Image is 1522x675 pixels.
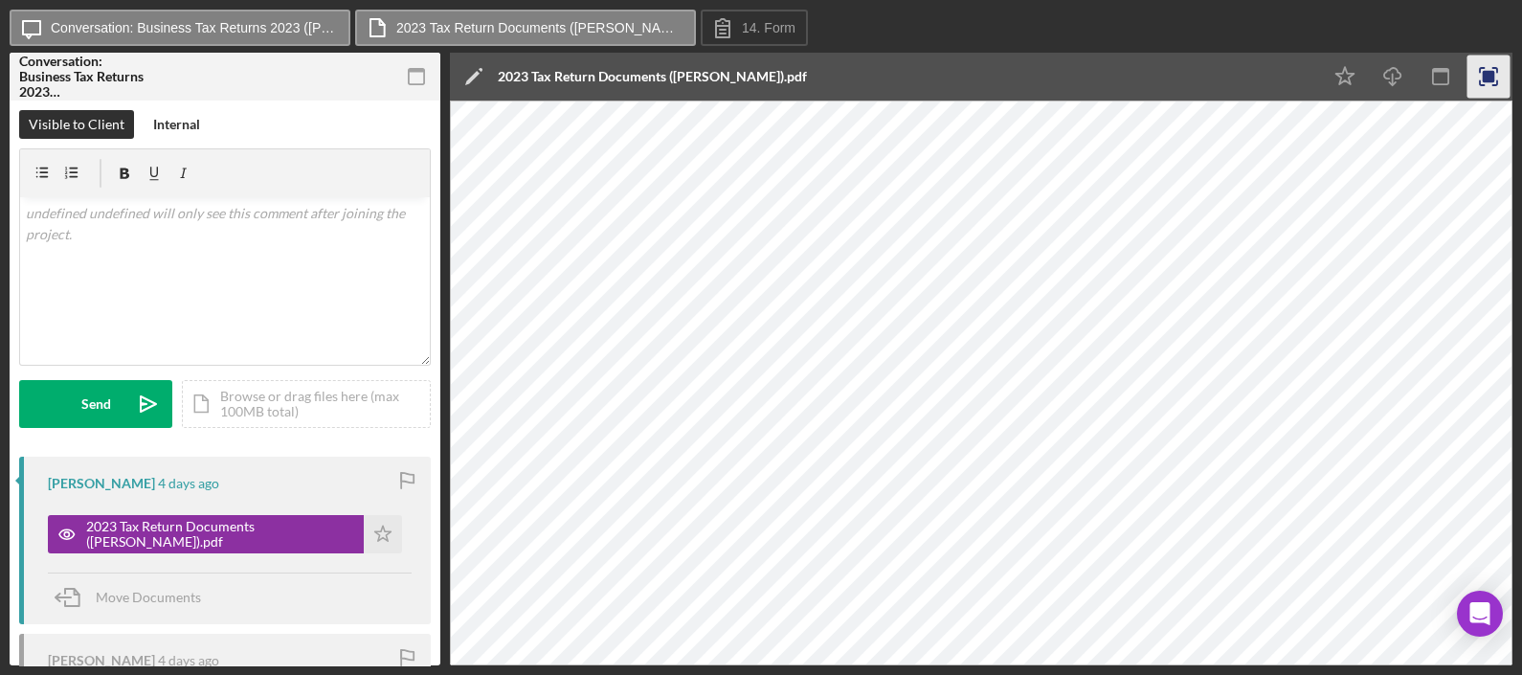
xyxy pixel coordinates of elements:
[396,20,683,35] label: 2023 Tax Return Documents ([PERSON_NAME]).pdf
[355,10,696,46] button: 2023 Tax Return Documents ([PERSON_NAME]).pdf
[742,20,795,35] label: 14. Form
[48,476,155,491] div: [PERSON_NAME]
[144,110,210,139] button: Internal
[86,519,354,550] div: 2023 Tax Return Documents ([PERSON_NAME]).pdf
[158,476,219,491] time: 2025-08-29 18:32
[10,10,350,46] button: Conversation: Business Tax Returns 2023 ([PERSON_NAME])
[19,380,172,428] button: Send
[29,110,124,139] div: Visible to Client
[19,110,134,139] button: Visible to Client
[153,110,200,139] div: Internal
[81,380,111,428] div: Send
[498,69,807,84] div: 2023 Tax Return Documents ([PERSON_NAME]).pdf
[51,20,338,35] label: Conversation: Business Tax Returns 2023 ([PERSON_NAME])
[158,653,219,668] time: 2025-08-29 18:32
[48,574,220,621] button: Move Documents
[48,653,155,668] div: [PERSON_NAME]
[19,54,153,100] div: Conversation: Business Tax Returns 2023 ([PERSON_NAME])
[48,515,402,553] button: 2023 Tax Return Documents ([PERSON_NAME]).pdf
[1457,591,1503,637] div: Open Intercom Messenger
[701,10,808,46] button: 14. Form
[96,589,201,605] span: Move Documents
